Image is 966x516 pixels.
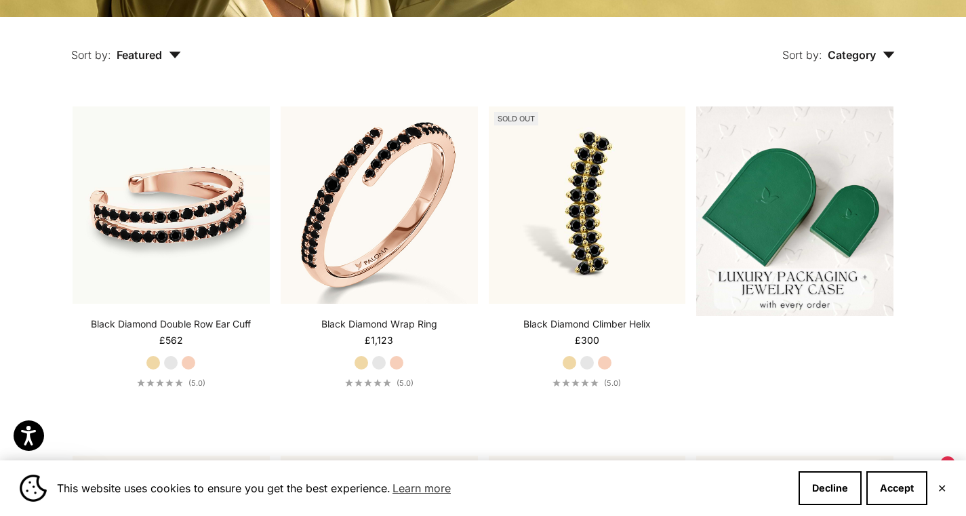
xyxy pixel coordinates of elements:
[782,48,822,62] span: Sort by:
[390,478,453,498] a: Learn more
[20,475,47,502] img: Cookie banner
[91,317,251,331] a: Black Diamond Double Row Ear Cuff
[321,317,437,331] a: Black Diamond Wrap Ring
[345,378,414,388] a: 5.0 out of 5.0 stars(5.0)
[71,48,111,62] span: Sort by:
[345,379,391,386] div: 5.0 out of 5.0 stars
[40,17,212,74] button: Sort by: Featured
[159,334,183,347] sale-price: £562
[117,48,181,62] span: Featured
[938,484,946,492] button: Close
[494,112,538,125] sold-out-badge: Sold out
[828,48,895,62] span: Category
[73,106,270,304] img: #RoseGold
[866,471,927,505] button: Accept
[604,378,621,388] span: (5.0)
[281,106,478,304] img: #RoseGold
[397,378,414,388] span: (5.0)
[751,17,926,74] button: Sort by: Category
[57,478,788,498] span: This website uses cookies to ensure you get the best experience.
[489,106,686,304] img: #YellowGold
[137,379,183,386] div: 5.0 out of 5.0 stars
[552,378,621,388] a: 5.0 out of 5.0 stars(5.0)
[575,334,599,347] sale-price: £300
[552,379,599,386] div: 5.0 out of 5.0 stars
[188,378,205,388] span: (5.0)
[365,334,393,347] sale-price: £1,123
[799,471,862,505] button: Decline
[523,317,651,331] a: Black Diamond Climber Helix
[137,378,205,388] a: 5.0 out of 5.0 stars(5.0)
